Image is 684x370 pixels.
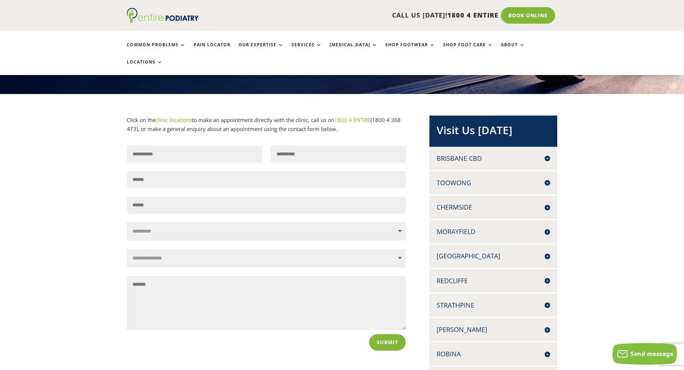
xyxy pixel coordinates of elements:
a: Common Problems [127,42,186,58]
p: CALL US [DATE]! [226,11,498,20]
img: logo (1) [127,8,199,23]
a: Services [292,42,322,58]
a: clinic locations [155,116,192,123]
a: 1800 4 ENTIRE [334,116,371,123]
a: Locations [127,60,163,75]
h4: Toowong [437,178,550,187]
h4: Strathpine [437,301,550,310]
a: Pain Locator [194,42,231,58]
button: Submit [369,334,406,351]
a: [MEDICAL_DATA] [330,42,377,58]
span: 1800 4 ENTIRE [447,11,498,19]
h4: Robina [437,350,550,359]
a: About [501,42,525,58]
h4: Morayfield [437,227,550,236]
a: Shop Footwear [385,42,435,58]
a: Entire Podiatry [127,17,199,24]
p: Click on the to make an appointment directly with the clinic, call us on (1800 4 368 473), or mak... [127,116,406,134]
h4: Brisbane CBD [437,154,550,163]
h4: [GEOGRAPHIC_DATA] [437,252,550,261]
span: Send message [631,350,673,358]
a: Shop Foot Care [443,42,493,58]
a: Book Online [501,7,555,24]
h2: Visit Us [DATE] [437,123,550,141]
a: Our Expertise [238,42,284,58]
h4: Redcliffe [437,276,550,285]
h4: Chermside [437,203,550,212]
button: Send message [613,343,677,365]
h4: [PERSON_NAME] [437,325,550,334]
